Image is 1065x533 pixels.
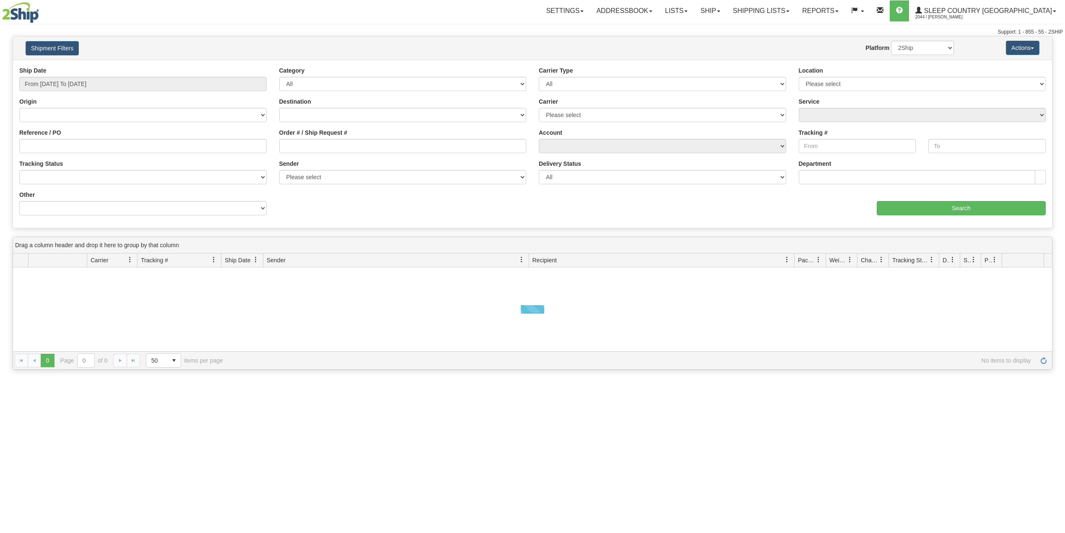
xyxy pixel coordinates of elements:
[811,253,826,267] a: Packages filter column settings
[235,357,1031,364] span: No items to display
[141,256,168,264] span: Tracking #
[532,256,557,264] span: Recipient
[279,159,299,168] label: Sender
[780,253,794,267] a: Recipient filter column settings
[91,256,109,264] span: Carrier
[799,66,823,75] label: Location
[799,128,828,137] label: Tracking #
[146,353,181,368] span: Page sizes drop down
[946,253,960,267] a: Delivery Status filter column settings
[1037,354,1050,367] a: Refresh
[799,139,916,153] input: From
[207,253,221,267] a: Tracking # filter column settings
[13,237,1052,253] div: grid grouping header
[1006,41,1039,55] button: Actions
[915,13,978,21] span: 2044 / [PERSON_NAME]
[799,97,820,106] label: Service
[539,66,573,75] label: Carrier Type
[966,253,981,267] a: Shipment Issues filter column settings
[539,97,558,106] label: Carrier
[19,66,47,75] label: Ship Date
[925,253,939,267] a: Tracking Status filter column settings
[151,356,162,365] span: 50
[279,97,311,106] label: Destination
[922,7,1052,14] span: Sleep Country [GEOGRAPHIC_DATA]
[41,354,54,367] span: Page 0
[1046,224,1064,309] iframe: chat widget
[865,44,889,52] label: Platform
[539,159,581,168] label: Delivery Status
[2,2,39,23] img: logo2044.jpg
[943,256,950,264] span: Delivery Status
[874,253,888,267] a: Charge filter column settings
[225,256,250,264] span: Ship Date
[984,256,992,264] span: Pickup Status
[964,256,971,264] span: Shipment Issues
[539,128,562,137] label: Account
[928,139,1046,153] input: To
[909,0,1062,21] a: Sleep Country [GEOGRAPHIC_DATA] 2044 / [PERSON_NAME]
[279,128,348,137] label: Order # / Ship Request #
[146,353,223,368] span: items per page
[590,0,659,21] a: Addressbook
[829,256,847,264] span: Weight
[987,253,1002,267] a: Pickup Status filter column settings
[843,253,857,267] a: Weight filter column settings
[123,253,137,267] a: Carrier filter column settings
[19,159,63,168] label: Tracking Status
[19,191,35,199] label: Other
[796,0,845,21] a: Reports
[26,41,79,55] button: Shipment Filters
[249,253,263,267] a: Ship Date filter column settings
[19,128,61,137] label: Reference / PO
[659,0,694,21] a: Lists
[60,353,108,368] span: Page of 0
[861,256,878,264] span: Charge
[279,66,305,75] label: Category
[892,256,929,264] span: Tracking Status
[694,0,726,21] a: Ship
[798,256,816,264] span: Packages
[514,253,529,267] a: Sender filter column settings
[799,159,831,168] label: Department
[540,0,590,21] a: Settings
[19,97,36,106] label: Origin
[877,201,1046,215] input: Search
[2,29,1063,36] div: Support: 1 - 855 - 55 - 2SHIP
[267,256,286,264] span: Sender
[167,354,181,367] span: select
[727,0,796,21] a: Shipping lists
